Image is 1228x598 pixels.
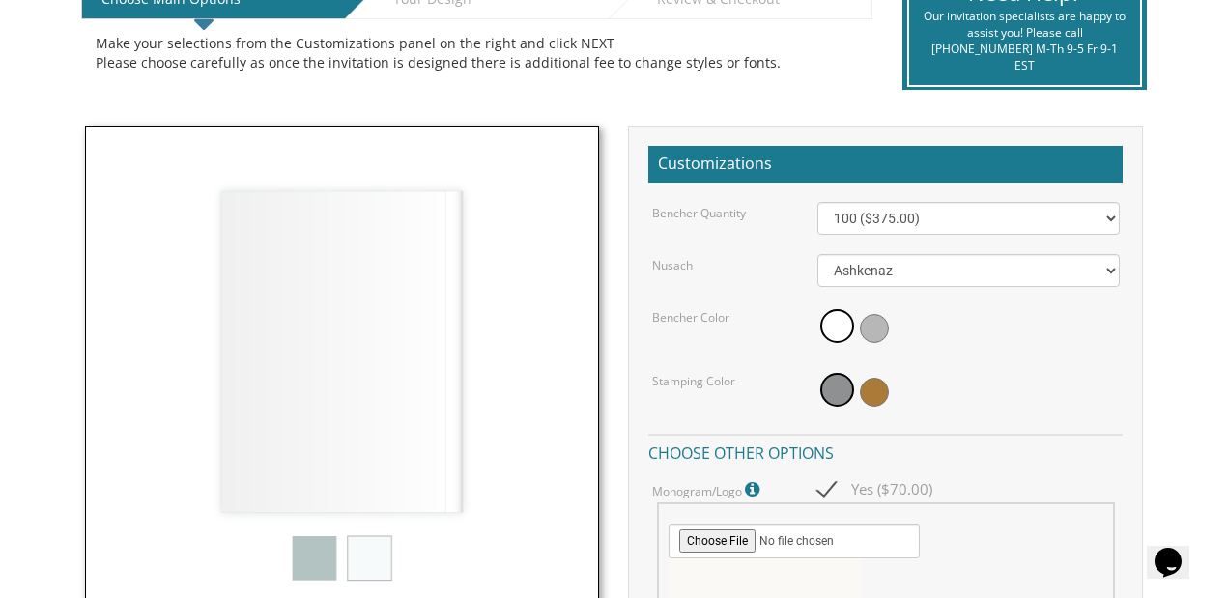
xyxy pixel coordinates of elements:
label: Stamping Color [652,373,735,389]
label: Bencher Quantity [652,205,746,221]
label: Bencher Color [652,309,729,326]
h2: Customizations [648,146,1123,183]
iframe: chat widget [1147,521,1209,579]
label: Nusach [652,257,693,273]
h4: Choose other options [648,434,1123,468]
label: Monogram/Logo [652,477,764,502]
div: Make your selections from the Customizations panel on the right and click NEXT Please choose care... [96,34,858,72]
span: Yes ($70.00) [817,477,932,501]
div: Our invitation specialists are happy to assist you! Please call [PHONE_NUMBER] M-Th 9-5 Fr 9-1 EST [924,8,1126,74]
